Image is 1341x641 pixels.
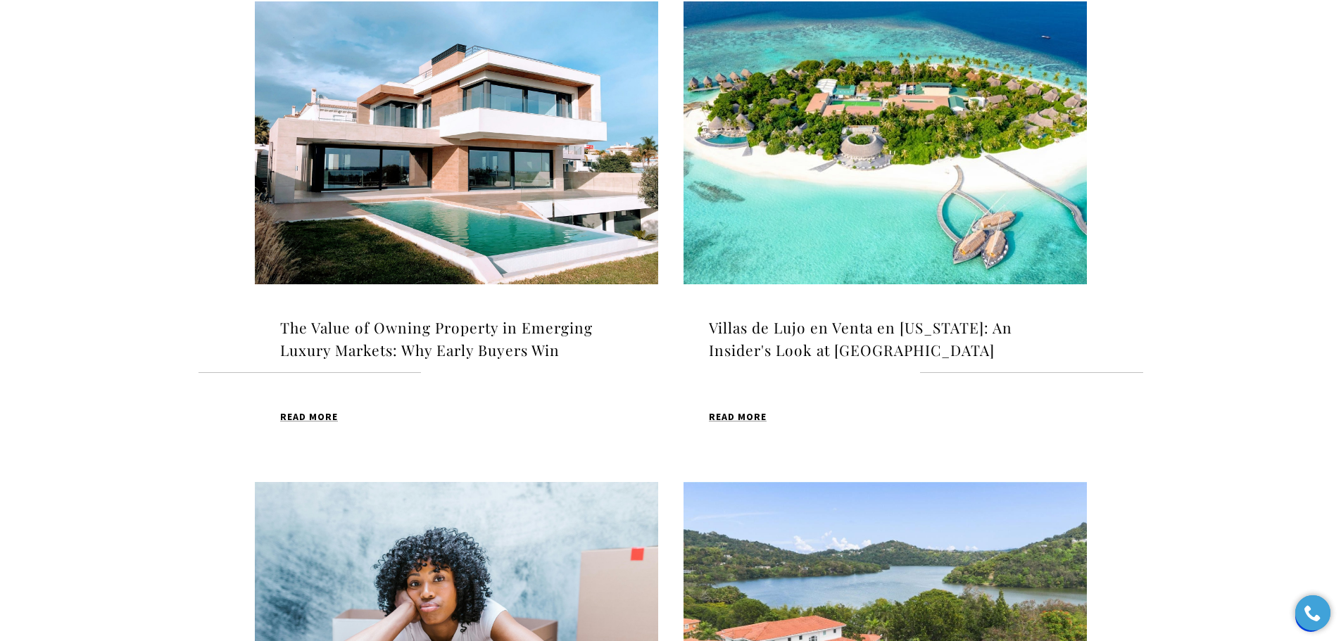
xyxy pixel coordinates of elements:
a: The Value of Owning Property in Emerging Luxury Markets: Why Early Buyers Win The Value of Owning... [255,1,658,458]
span: Read MORE [709,412,767,421]
img: Villas de Lujo en Venta en Puerto Rico: An Insider's Look at Elite Oceanfront Estates [684,1,1087,284]
span: Read MORE [280,412,338,421]
h4: The Value of Owning Property in Emerging Luxury Markets: Why Early Buyers Win [280,317,633,361]
h4: Villas de Lujo en Venta en [US_STATE]: An Insider's Look at [GEOGRAPHIC_DATA] [709,317,1062,361]
a: Villas de Lujo en Venta en Puerto Rico: An Insider's Look at Elite Oceanfront Estates Villas de L... [684,1,1087,458]
img: The Value of Owning Property in Emerging Luxury Markets: Why Early Buyers Win [255,1,658,284]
